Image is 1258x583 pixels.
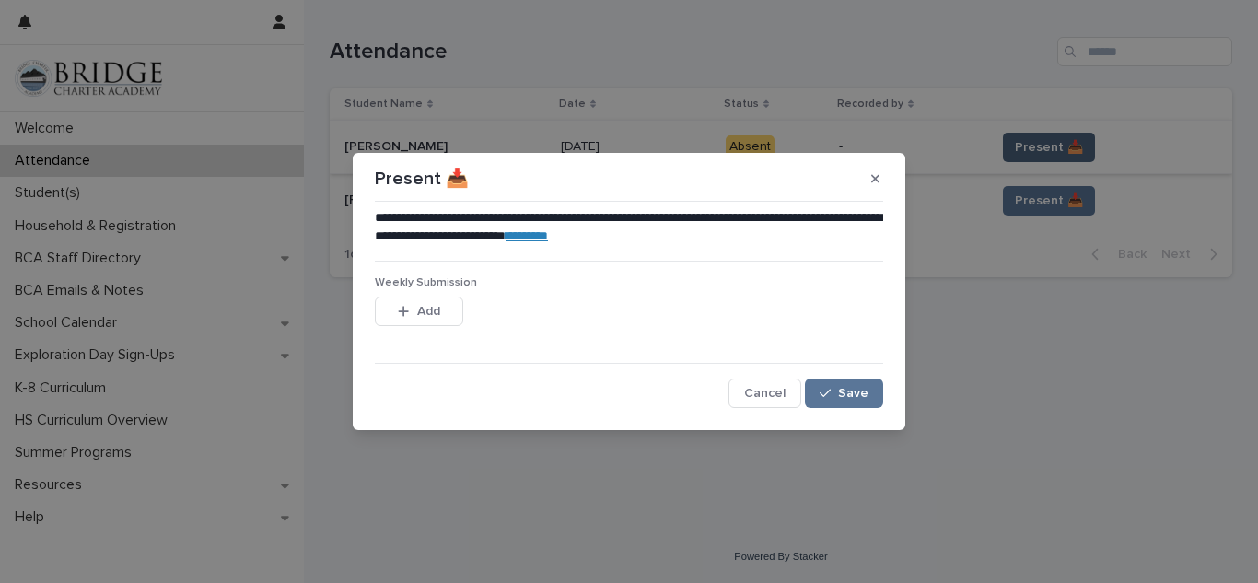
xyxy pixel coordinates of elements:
button: Save [805,379,883,408]
button: Cancel [728,379,801,408]
span: Weekly Submission [375,277,477,288]
button: Add [375,297,463,326]
p: Present 📥 [375,168,469,190]
span: Save [838,387,868,400]
span: Add [417,305,440,318]
span: Cancel [744,387,786,400]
